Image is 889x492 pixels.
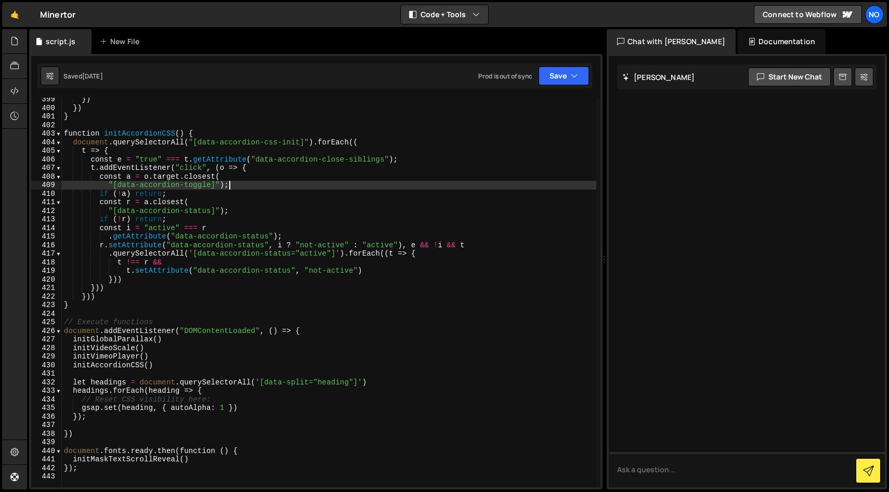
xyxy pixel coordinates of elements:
h2: [PERSON_NAME] [622,72,695,82]
div: 408 [31,172,62,181]
button: Save [539,67,589,85]
div: 404 [31,138,62,147]
div: 409 [31,181,62,190]
div: 436 [31,413,62,421]
div: 402 [31,121,62,130]
div: 414 [31,224,62,233]
div: 439 [31,438,62,447]
div: 417 [31,249,62,258]
div: 441 [31,455,62,464]
div: 433 [31,387,62,395]
div: 430 [31,361,62,370]
div: [DATE] [82,72,103,81]
div: 416 [31,241,62,250]
button: Code + Tools [401,5,488,24]
div: 434 [31,395,62,404]
div: 431 [31,369,62,378]
div: 419 [31,267,62,275]
div: 422 [31,292,62,301]
div: Saved [63,72,103,81]
div: script.js [46,36,75,47]
div: Minertor [40,8,75,21]
div: 401 [31,112,62,121]
div: 418 [31,258,62,267]
div: 432 [31,378,62,387]
div: 400 [31,104,62,113]
a: Connect to Webflow [754,5,862,24]
div: 443 [31,472,62,481]
div: 428 [31,344,62,353]
div: 438 [31,430,62,438]
div: 399 [31,95,62,104]
div: 429 [31,352,62,361]
div: 407 [31,164,62,172]
div: 403 [31,129,62,138]
div: 406 [31,155,62,164]
div: 421 [31,284,62,292]
a: No [865,5,884,24]
div: 415 [31,232,62,241]
div: New File [100,36,143,47]
div: 405 [31,147,62,155]
div: 425 [31,318,62,327]
div: Documentation [738,29,826,54]
button: Start new chat [748,68,831,86]
div: 420 [31,275,62,284]
div: 412 [31,207,62,216]
div: 423 [31,301,62,310]
div: 440 [31,447,62,456]
div: Chat with [PERSON_NAME] [607,29,736,54]
div: 427 [31,335,62,344]
a: 🤙 [2,2,28,27]
div: 442 [31,464,62,473]
div: 426 [31,327,62,336]
div: 411 [31,198,62,207]
div: 410 [31,190,62,198]
div: 424 [31,310,62,318]
div: 437 [31,421,62,430]
div: 435 [31,404,62,413]
div: Prod is out of sync [478,72,532,81]
div: 413 [31,215,62,224]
